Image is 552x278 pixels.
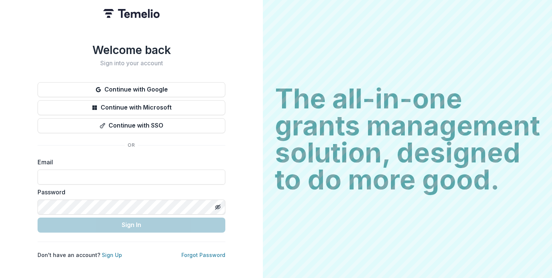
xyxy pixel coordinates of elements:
[103,9,160,18] img: Temelio
[38,100,225,115] button: Continue with Microsoft
[38,158,221,167] label: Email
[38,60,225,67] h2: Sign into your account
[38,218,225,233] button: Sign In
[38,43,225,57] h1: Welcome back
[38,118,225,133] button: Continue with SSO
[181,252,225,258] a: Forgot Password
[38,188,221,197] label: Password
[212,201,224,213] button: Toggle password visibility
[38,82,225,97] button: Continue with Google
[102,252,122,258] a: Sign Up
[38,251,122,259] p: Don't have an account?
